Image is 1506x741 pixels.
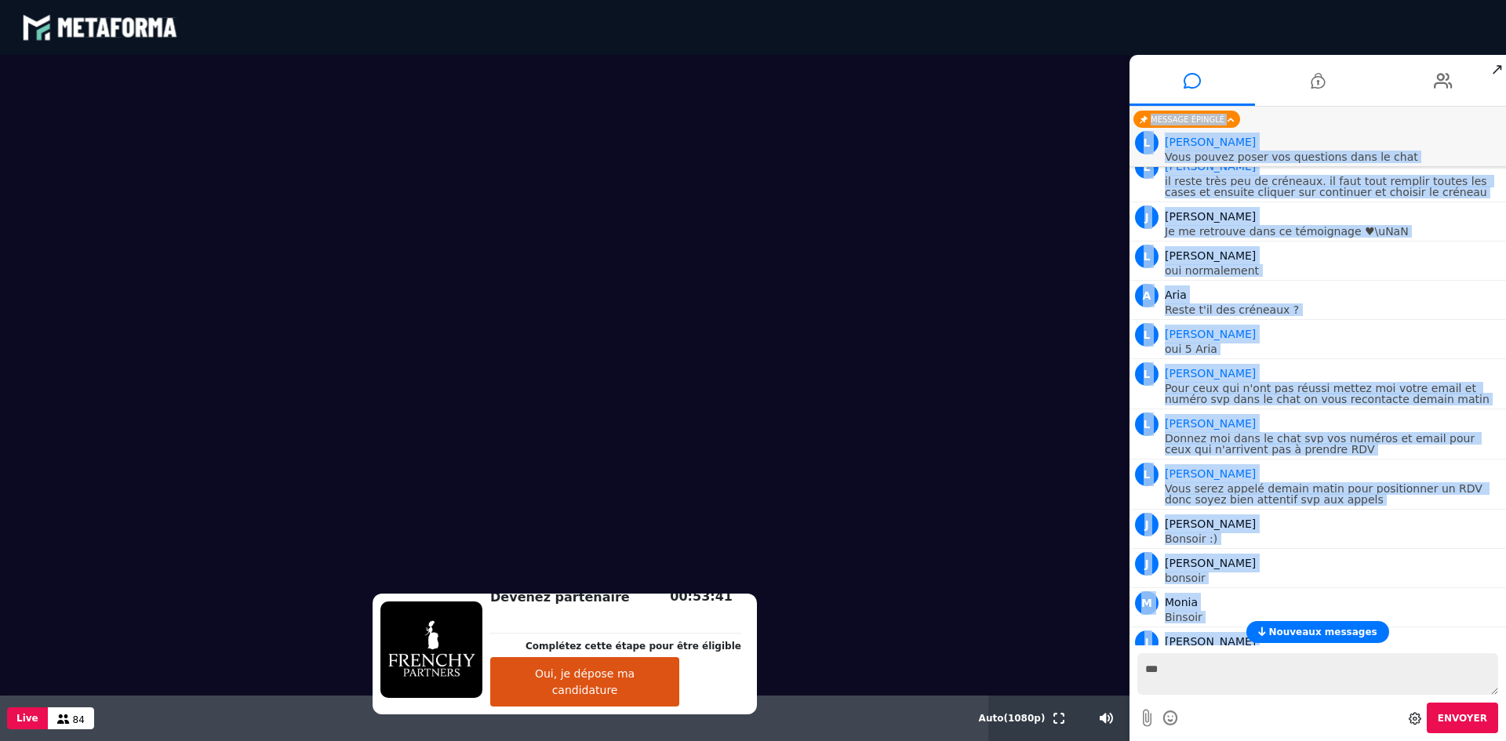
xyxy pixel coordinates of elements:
[526,639,741,653] p: Complétez cette étape pour être éligible
[1135,155,1159,179] span: L
[1165,417,1256,430] span: Animateur
[1165,383,1502,405] p: Pour ceux qui n'ont pas réussi mettez moi votre email et numéro svp dans le chat on vous recontac...
[1165,328,1256,340] span: Animateur
[1135,412,1159,436] span: L
[7,707,48,729] button: Live
[1165,304,1502,315] p: Reste t'il des créneaux ?
[1135,513,1159,536] span: J
[1165,226,1502,237] p: Je me retrouve dans ce témoignage ♥\uNaN️
[1165,289,1187,301] span: Aria
[380,601,482,698] img: 1758176636418-X90kMVC3nBIL3z60WzofmoLaWTDHBoMX.png
[1438,713,1487,724] span: Envoyer
[1427,703,1498,733] button: Envoyer
[490,588,741,607] h2: Devenez partenaire
[1165,483,1502,505] p: Vous serez appelé demain matin pour positionner un RDV donc soyez bien attentif svp aux appels
[1246,621,1388,643] button: Nouveaux messages
[1165,136,1256,148] span: Animateur
[1135,552,1159,576] span: J
[1133,111,1240,128] div: Message épinglé
[1165,210,1256,223] span: [PERSON_NAME]
[976,696,1049,741] button: Auto(1080p)
[1165,343,1502,354] p: oui 5 Aria
[1165,151,1502,162] p: Vous pouvez poser vos questions dans le chat
[670,589,733,604] span: 00:53:41
[1165,612,1502,623] p: Binsoir
[1165,249,1256,262] span: [PERSON_NAME]
[1135,284,1159,307] span: A
[1165,572,1502,583] p: bonsoir
[1165,176,1502,198] p: il reste très peu de créneaux. il faut tout remplir toutes les cases et ensuite cliquer sur conti...
[1165,467,1256,480] span: Animateur
[1165,265,1502,276] p: oui normalement
[1268,627,1377,637] span: Nouveaux messages
[1165,518,1256,530] span: [PERSON_NAME]
[490,657,679,706] button: Oui, je dépose ma candidature
[1135,323,1159,347] span: L
[1135,463,1159,486] span: L
[1165,533,1502,544] p: Bonsoir :)
[1165,433,1502,455] p: Donnez moi dans le chat svp vos numéros et email pour ceux qui n'arrivent pas à prendre RDV
[1135,362,1159,386] span: L
[1135,131,1159,154] span: L
[1165,557,1256,569] span: [PERSON_NAME]
[1135,245,1159,268] span: L
[1488,55,1506,83] span: ↗
[1135,205,1159,229] span: J
[1135,591,1159,615] span: M
[1165,367,1256,380] span: Animateur
[73,714,85,725] span: 84
[1165,596,1198,608] span: Monia
[979,713,1046,724] span: Auto ( 1080 p)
